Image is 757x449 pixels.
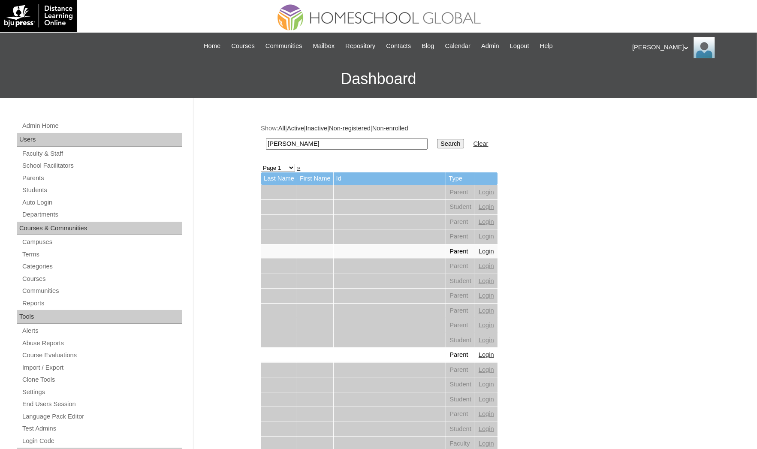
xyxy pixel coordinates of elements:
td: Type [446,172,475,185]
a: Auto Login [21,197,182,208]
a: Communities [21,286,182,296]
td: Parent [446,318,475,333]
span: Mailbox [313,41,335,51]
a: Active [287,125,304,132]
a: Course Evaluations [21,350,182,361]
td: Parent [446,244,475,259]
a: Login Code [21,436,182,446]
a: Login [479,351,494,358]
td: Parent [446,407,475,422]
a: Clone Tools [21,374,182,385]
a: Settings [21,387,182,398]
a: Admin Home [21,121,182,131]
a: Calendar [441,41,475,51]
span: Contacts [386,41,411,51]
span: Admin [481,41,499,51]
a: Abuse Reports [21,338,182,349]
td: Student [446,200,475,214]
a: Login [479,337,494,344]
a: Login [479,189,494,196]
a: Home [199,41,225,51]
a: Terms [21,249,182,260]
a: School Facilitators [21,160,182,171]
a: Reports [21,298,182,309]
a: Repository [341,41,380,51]
div: Tools [17,310,182,324]
a: Login [479,396,494,403]
span: Home [204,41,220,51]
a: Login [479,292,494,299]
a: Non-enrolled [372,125,408,132]
a: All [278,125,285,132]
a: Language Pack Editor [21,411,182,422]
td: Student [446,422,475,437]
a: Import / Export [21,362,182,373]
td: Last Name [261,172,297,185]
a: Admin [477,41,504,51]
div: Show: | | | | [261,124,685,154]
a: Inactive [306,125,328,132]
td: Id [334,172,446,185]
a: Login [479,381,494,388]
td: Parent [446,229,475,244]
td: Student [446,274,475,289]
td: Parent [446,363,475,377]
div: Courses & Communities [17,222,182,235]
td: Parent [446,185,475,200]
a: Courses [21,274,182,284]
a: Clear [474,140,489,147]
a: Students [21,185,182,196]
a: Categories [21,261,182,272]
a: Login [479,425,494,432]
td: Parent [446,215,475,229]
span: Calendar [445,41,470,51]
h3: Dashboard [4,60,753,98]
a: Contacts [382,41,415,51]
a: Login [479,366,494,373]
a: Login [479,277,494,284]
a: Test Admins [21,423,182,434]
a: Login [479,233,494,240]
td: Parent [446,304,475,318]
a: Campuses [21,237,182,247]
img: Ariane Ebuen [694,37,715,58]
a: Login [479,248,494,255]
span: Help [540,41,553,51]
a: Parents [21,173,182,184]
a: Login [479,307,494,314]
a: Faculty & Staff [21,148,182,159]
td: Student [446,392,475,407]
a: » [297,164,300,171]
a: Login [479,410,494,417]
td: Parent [446,289,475,303]
div: [PERSON_NAME] [632,37,748,58]
a: Login [479,203,494,210]
td: First Name [297,172,333,185]
a: Alerts [21,325,182,336]
td: Parent [446,348,475,362]
a: Courses [227,41,259,51]
a: Logout [506,41,534,51]
a: Help [536,41,557,51]
input: Search [437,139,464,148]
a: Communities [261,41,307,51]
span: Repository [345,41,375,51]
td: Parent [446,259,475,274]
a: Login [479,218,494,225]
a: Blog [417,41,438,51]
td: Student [446,377,475,392]
a: End Users Session [21,399,182,410]
a: Mailbox [309,41,339,51]
input: Search [266,138,428,150]
a: Login [479,440,494,447]
td: Student [446,333,475,348]
span: Communities [265,41,302,51]
a: Departments [21,209,182,220]
a: Non-registered [329,125,371,132]
span: Blog [422,41,434,51]
img: logo-white.png [4,4,72,27]
a: Login [479,322,494,328]
span: Courses [231,41,255,51]
span: Logout [510,41,529,51]
div: Users [17,133,182,147]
